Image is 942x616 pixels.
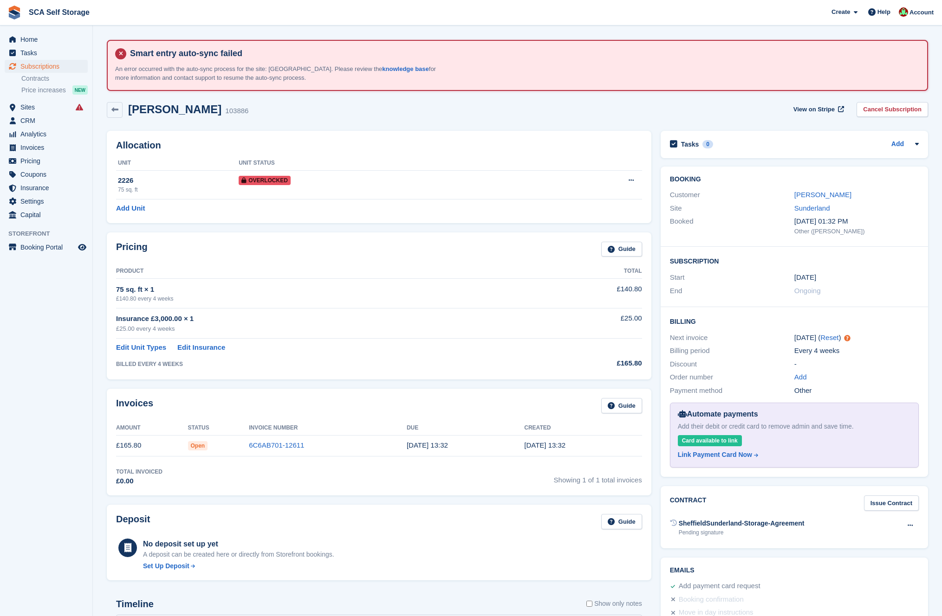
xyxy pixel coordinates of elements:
h2: Tasks [681,140,699,148]
i: Smart entry sync failures have occurred [76,103,83,111]
a: menu [5,195,88,208]
span: Analytics [20,128,76,141]
span: Price increases [21,86,66,95]
div: Next invoice [670,333,794,343]
div: £0.00 [116,476,162,487]
div: Other ([PERSON_NAME]) [794,227,919,236]
th: Created [524,421,642,436]
div: [DATE] 01:32 PM [794,216,919,227]
span: Settings [20,195,76,208]
h2: [PERSON_NAME] [128,103,221,115]
th: Unit [116,156,239,171]
th: Status [188,421,249,436]
a: Reset [820,334,838,341]
div: Site [670,203,794,214]
div: Discount [670,359,794,370]
a: menu [5,208,88,221]
a: menu [5,114,88,127]
a: menu [5,141,88,154]
time: 2025-08-27 12:32:30 UTC [524,441,565,449]
img: Dale Chapman [899,7,908,17]
div: Automate payments [678,409,911,420]
a: 6C6AB701-12611 [249,441,304,449]
th: Due [407,421,524,436]
span: Pricing [20,154,76,167]
h2: Allocation [116,140,642,151]
span: Coupons [20,168,76,181]
a: Guide [601,514,642,529]
div: Add payment card request [679,581,760,592]
a: menu [5,168,88,181]
div: End [670,286,794,296]
th: Invoice Number [249,421,407,436]
a: Issue Contract [864,495,919,511]
span: Overlocked [239,176,291,185]
h2: Booking [670,176,919,183]
a: Edit Insurance [177,342,225,353]
a: Edit Unit Types [116,342,166,353]
a: Add [891,139,904,150]
a: menu [5,101,88,114]
div: Link Payment Card Now [678,450,752,460]
div: Billing period [670,346,794,356]
div: Insurance £3,000.00 × 1 [116,314,544,324]
h2: Emails [670,567,919,574]
h4: Smart entry auto-sync failed [126,48,920,59]
div: Start [670,272,794,283]
span: Open [188,441,208,450]
span: Account [910,8,934,17]
div: 0 [702,140,713,148]
th: Unit Status [239,156,532,171]
div: No deposit set up yet [143,539,334,550]
a: Add Unit [116,203,145,214]
a: menu [5,33,88,46]
span: Invoices [20,141,76,154]
div: Total Invoiced [116,468,162,476]
span: Storefront [8,229,92,238]
a: menu [5,128,88,141]
a: Guide [601,398,642,413]
h2: Pricing [116,242,148,257]
div: Booked [670,216,794,236]
span: Ongoing [794,287,821,295]
div: Card available to link [678,435,742,446]
span: View on Stripe [793,105,835,114]
div: 103886 [225,106,248,116]
div: £140.80 every 4 weeks [116,295,544,303]
h2: Subscription [670,256,919,265]
input: Show only notes [586,599,592,609]
a: Cancel Subscription [857,102,928,117]
th: Product [116,264,544,279]
div: [DATE] ( ) [794,333,919,343]
span: Sites [20,101,76,114]
a: menu [5,154,88,167]
div: Add their debit or credit card to remove admin and save time. [678,422,911,431]
div: Payment method [670,385,794,396]
span: Insurance [20,181,76,194]
a: [PERSON_NAME] [794,191,851,199]
a: menu [5,46,88,59]
time: 2025-08-27 00:00:00 UTC [794,272,816,283]
a: knowledge base [382,65,429,72]
a: Preview store [77,242,88,253]
p: A deposit can be created here or directly from Storefront bookings. [143,550,334,559]
div: £165.80 [544,358,642,369]
a: Link Payment Card Now [678,450,907,460]
td: £140.80 [544,279,642,308]
div: Order number [670,372,794,383]
span: Create [832,7,850,17]
a: menu [5,60,88,73]
div: 2226 [118,175,239,186]
p: An error occurred with the auto-sync process for the site: [GEOGRAPHIC_DATA]. Please review the f... [115,64,440,83]
div: NEW [72,85,88,95]
a: Price increases NEW [21,85,88,95]
div: 75 sq. ft × 1 [116,284,544,295]
span: Booking Portal [20,241,76,254]
span: Home [20,33,76,46]
div: £25.00 every 4 weeks [116,324,544,334]
a: menu [5,181,88,194]
label: Show only notes [586,599,642,609]
span: Showing 1 of 1 total invoices [554,468,642,487]
h2: Billing [670,316,919,326]
div: Booking confirmation [679,594,744,605]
